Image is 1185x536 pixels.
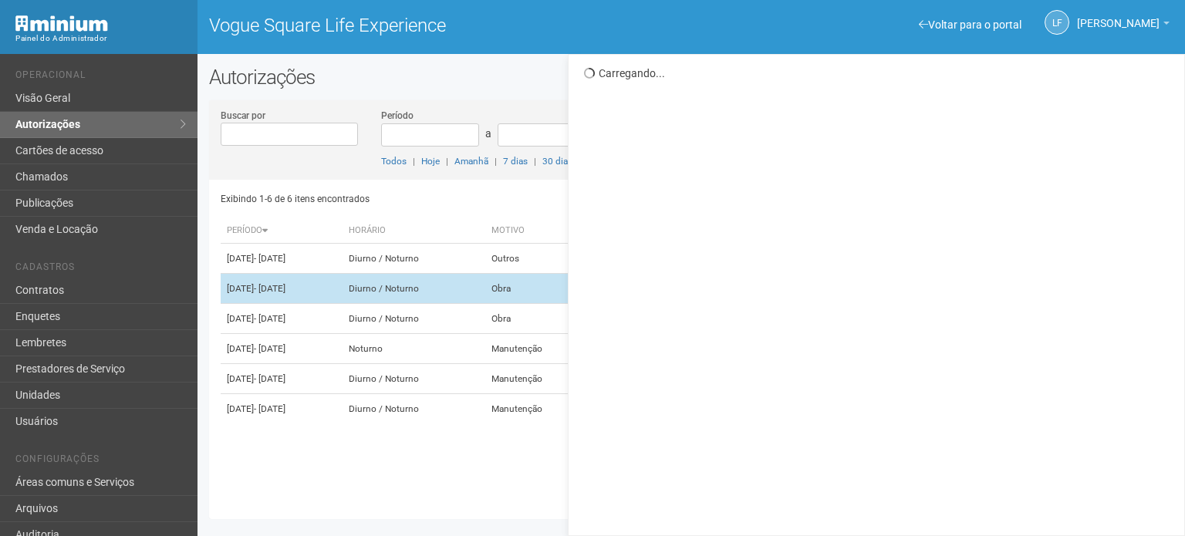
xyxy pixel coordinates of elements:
span: - [DATE] [254,343,285,354]
span: - [DATE] [254,403,285,414]
div: Exibindo 1-6 de 6 itens encontrados [221,187,687,211]
td: Diurno / Noturno [343,394,484,424]
td: Manutenção [485,334,594,364]
td: [DATE] [221,274,343,304]
a: Voltar para o portal [919,19,1021,31]
span: - [DATE] [254,283,285,294]
td: Outros [485,244,594,274]
td: Diurno / Noturno [343,304,484,334]
span: - [DATE] [254,313,285,324]
span: Letícia Florim [1077,2,1160,29]
td: Manutenção [485,394,594,424]
a: Todos [381,156,407,167]
td: Obra [485,304,594,334]
span: | [446,156,448,167]
label: Buscar por [221,109,265,123]
a: LF [1045,10,1069,35]
th: Período [221,218,343,244]
th: Motivo [485,218,594,244]
span: a [485,127,491,140]
a: Amanhã [454,156,488,167]
li: Operacional [15,69,186,86]
td: [DATE] [221,394,343,424]
td: Diurno / Noturno [343,244,484,274]
h2: Autorizações [209,66,1173,89]
div: Carregando... [584,66,1173,80]
td: Noturno [343,334,484,364]
span: - [DATE] [254,253,285,264]
a: 7 dias [503,156,528,167]
td: [DATE] [221,334,343,364]
label: Período [381,109,414,123]
td: Diurno / Noturno [343,274,484,304]
td: [DATE] [221,244,343,274]
h1: Vogue Square Life Experience [209,15,680,35]
img: Minium [15,15,108,32]
td: Manutenção [485,364,594,394]
li: Cadastros [15,261,186,278]
td: Obra [485,274,594,304]
span: - [DATE] [254,373,285,384]
a: 30 dias [542,156,572,167]
span: | [534,156,536,167]
th: Horário [343,218,484,244]
td: [DATE] [221,304,343,334]
div: Painel do Administrador [15,32,186,46]
li: Configurações [15,453,186,470]
span: | [413,156,415,167]
a: Hoje [421,156,440,167]
span: | [495,156,497,167]
td: [DATE] [221,364,343,394]
td: Diurno / Noturno [343,364,484,394]
a: [PERSON_NAME] [1077,19,1170,32]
